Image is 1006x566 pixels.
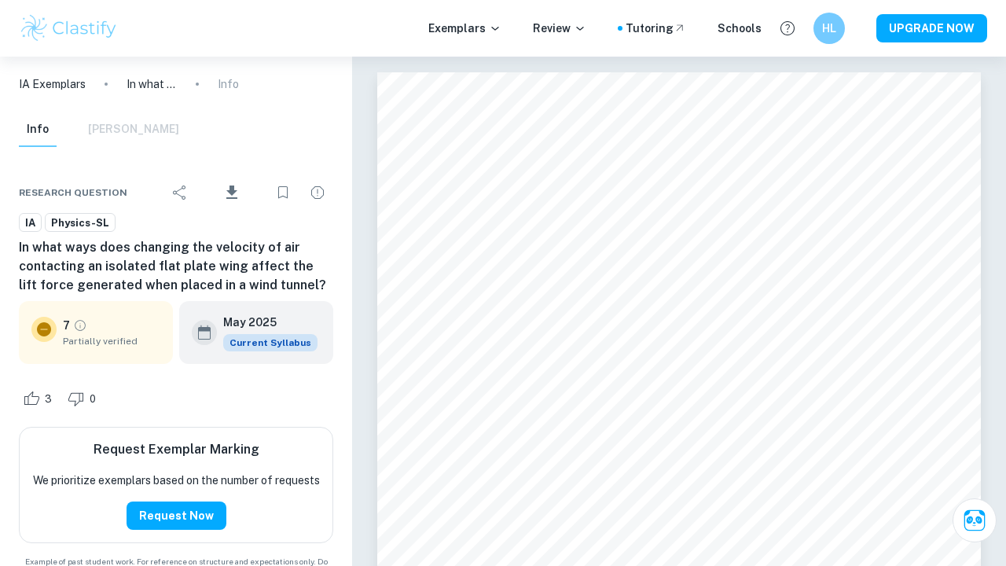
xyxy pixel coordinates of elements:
[813,13,845,44] button: HL
[218,75,239,93] p: Info
[33,472,320,489] p: We prioritize exemplars based on the number of requests
[223,334,318,351] div: This exemplar is based on the current syllabus. Feel free to refer to it for inspiration/ideas wh...
[19,213,42,233] a: IA
[127,75,177,93] p: In what ways does changing the velocity of air contacting an isolated flat plate wing affect the ...
[428,20,501,37] p: Exemplars
[63,317,70,334] p: 7
[199,172,264,213] div: Download
[73,318,87,333] a: Grade partially verified
[20,215,41,231] span: IA
[267,177,299,208] div: Bookmark
[533,20,586,37] p: Review
[223,314,305,331] h6: May 2025
[19,13,119,44] img: Clastify logo
[164,177,196,208] div: Share
[876,14,987,42] button: UPGRADE NOW
[821,20,839,37] h6: HL
[19,238,333,295] h6: In what ways does changing the velocity of air contacting an isolated flat plate wing affect the ...
[302,177,333,208] div: Report issue
[19,112,57,147] button: Info
[36,391,61,407] span: 3
[19,186,127,200] span: Research question
[223,334,318,351] span: Current Syllabus
[19,386,61,411] div: Like
[19,75,86,93] a: IA Exemplars
[718,20,762,37] a: Schools
[64,386,105,411] div: Dislike
[94,440,259,459] h6: Request Exemplar Marking
[46,215,115,231] span: Physics-SL
[953,498,997,542] button: Ask Clai
[81,391,105,407] span: 0
[774,15,801,42] button: Help and Feedback
[45,213,116,233] a: Physics-SL
[63,334,160,348] span: Partially verified
[127,502,226,530] button: Request Now
[626,20,686,37] a: Tutoring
